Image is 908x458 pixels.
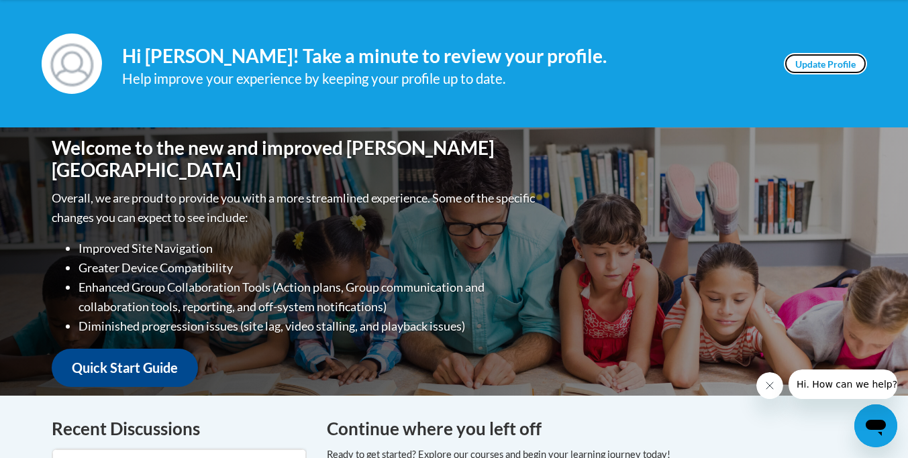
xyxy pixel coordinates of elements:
a: Quick Start Guide [52,349,198,387]
a: Update Profile [784,53,867,74]
iframe: Message from company [789,369,897,399]
iframe: Button to launch messaging window [854,404,897,447]
h4: Continue where you left off [327,416,857,442]
h4: Recent Discussions [52,416,307,442]
iframe: Close message [756,372,783,399]
img: Profile Image [42,34,102,94]
li: Enhanced Group Collaboration Tools (Action plans, Group communication and collaboration tools, re... [79,278,538,317]
li: Improved Site Navigation [79,239,538,258]
h1: Welcome to the new and improved [PERSON_NAME][GEOGRAPHIC_DATA] [52,137,538,182]
li: Diminished progression issues (site lag, video stalling, and playback issues) [79,317,538,336]
div: Help improve your experience by keeping your profile up to date. [122,68,764,90]
h4: Hi [PERSON_NAME]! Take a minute to review your profile. [122,45,764,68]
li: Greater Device Compatibility [79,258,538,278]
p: Overall, we are proud to provide you with a more streamlined experience. Some of the specific cha... [52,188,538,227]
